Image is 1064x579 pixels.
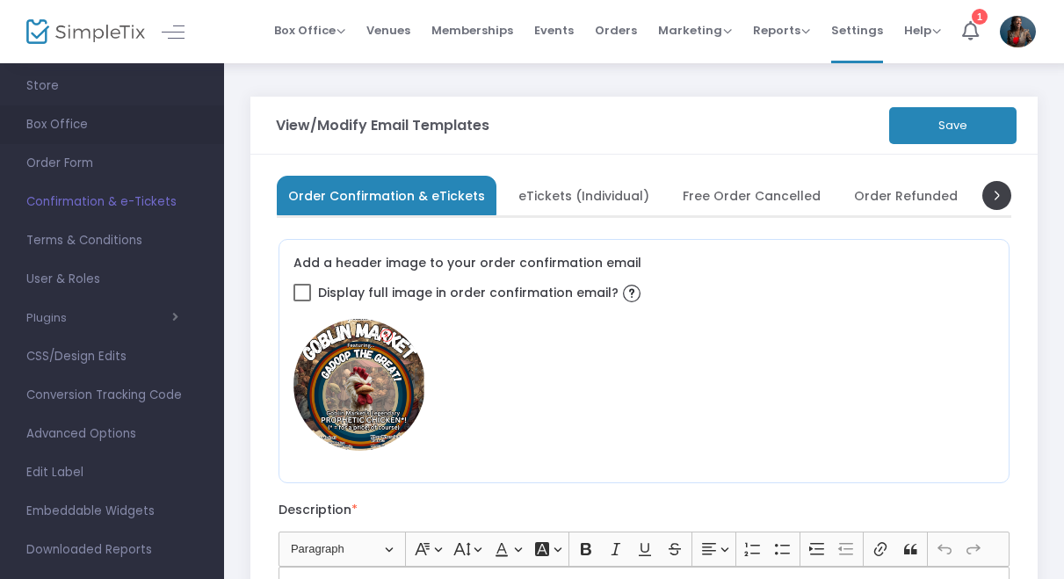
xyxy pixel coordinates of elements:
span: Reports [753,22,810,39]
span: Display full image in order confirmation email? [318,278,645,308]
span: Settings [831,8,883,53]
span: Store [26,75,198,98]
label: Add a header image to your order confirmation email [293,254,641,271]
span: Order Form [26,152,198,175]
span: CSS/Design Edits [26,345,198,368]
span: User & Roles [26,268,198,291]
img: GadooptheGreatGoblinMarketPosterSIMPLETIX-BOXOFFICE.png [293,319,425,451]
img: question-mark [623,285,641,302]
span: Advanced Options [26,423,198,445]
span: Help [904,22,941,39]
span: Paragraph [291,539,382,560]
span: Confirmation & e-Tickets [26,191,198,214]
span: Box Office [26,113,198,136]
button: Plugins [26,311,178,325]
span: Orders [595,8,637,53]
h3: View/Modify Email Templates [276,119,489,133]
div: Editor toolbar [279,532,1010,567]
span: Order Confirmation & eTickets [288,191,485,200]
span: Marketing [658,22,732,39]
button: Paragraph [283,536,402,563]
span: eTickets (Individual) [518,191,649,200]
span: Memberships [431,8,513,53]
span: Box Office [274,22,345,39]
label: Description [279,501,358,518]
div: 1 [972,9,988,25]
span: Venues [366,8,410,53]
span: Events [534,8,574,53]
span: Embeddable Widgets [26,500,198,523]
span: Conversion Tracking Code [26,384,198,407]
span: Free Order Cancelled [683,191,821,200]
span: Downloaded Reports [26,539,198,561]
span: Order Refunded [854,191,958,200]
button: Save [889,107,1017,144]
span: Terms & Conditions [26,229,198,252]
span: Edit Label [26,461,198,484]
